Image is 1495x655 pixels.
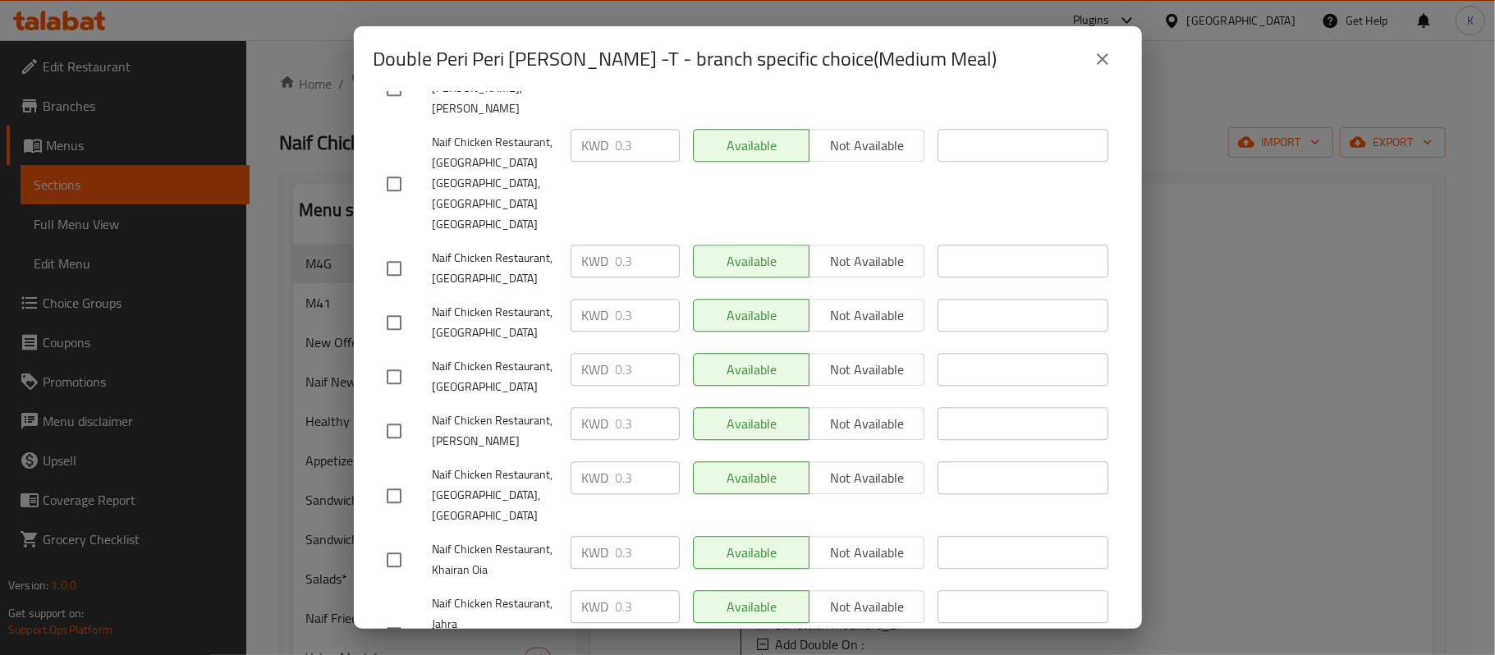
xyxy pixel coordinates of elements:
input: Please enter price [616,353,680,386]
input: Please enter price [616,407,680,440]
input: Please enter price [616,299,680,332]
p: KWD [582,305,609,325]
input: Please enter price [616,590,680,623]
p: KWD [582,414,609,433]
span: Naif Chicken Restaurant, [GEOGRAPHIC_DATA] [433,248,557,289]
button: close [1083,39,1122,79]
span: Naif Chicken Restaurant, [GEOGRAPHIC_DATA],[GEOGRAPHIC_DATA] [433,465,557,526]
h2: Double Peri Peri [PERSON_NAME] -T - branch specific choice(Medium Meal) [374,46,997,72]
input: Please enter price [616,129,680,162]
span: Naif Chicken Restaurant, [GEOGRAPHIC_DATA] [433,356,557,397]
span: Naif Chicken Restaurant, [GEOGRAPHIC_DATA] [GEOGRAPHIC_DATA],[GEOGRAPHIC_DATA] [GEOGRAPHIC_DATA] [433,132,557,235]
span: Naif Chicken Restaurant, Khairan Oia [433,539,557,580]
span: Naif Chicken Restaurant, [PERSON_NAME] [433,410,557,451]
span: Naif Chicken Restaurant, [GEOGRAPHIC_DATA] [433,302,557,343]
p: KWD [582,468,609,488]
p: KWD [582,360,609,379]
p: KWD [582,135,609,155]
p: KWD [582,543,609,562]
p: KWD [582,251,609,271]
input: Please enter price [616,461,680,494]
input: Please enter price [616,536,680,569]
input: Please enter price [616,245,680,277]
p: KWD [582,597,609,616]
